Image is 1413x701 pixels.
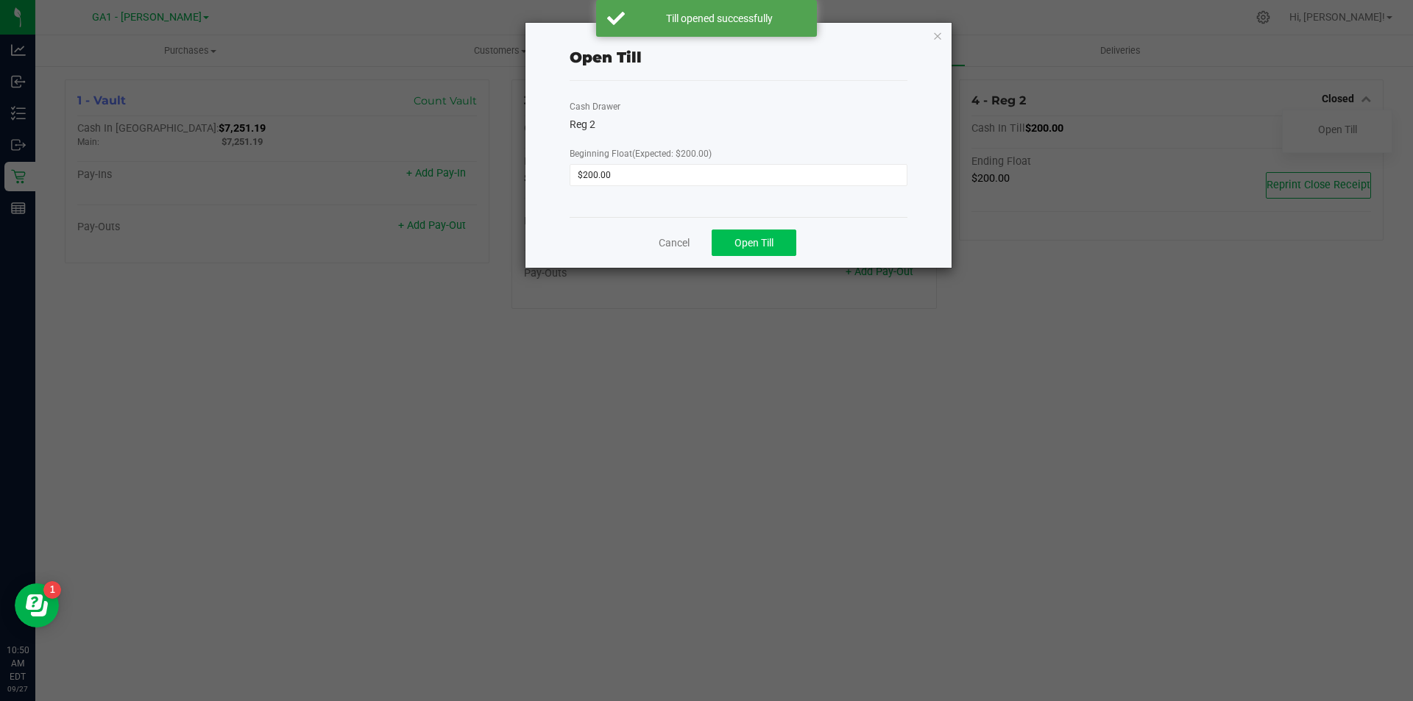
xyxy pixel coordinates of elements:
span: Beginning Float [570,149,712,159]
button: Open Till [712,229,796,256]
span: Open Till [734,237,773,249]
div: Till opened successfully [633,11,806,26]
div: Reg 2 [570,117,907,132]
span: (Expected: $200.00) [632,149,712,159]
label: Cash Drawer [570,100,620,113]
a: Cancel [659,235,690,251]
div: Open Till [570,46,642,68]
iframe: Resource center unread badge [43,581,61,599]
iframe: Resource center [15,583,59,627]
